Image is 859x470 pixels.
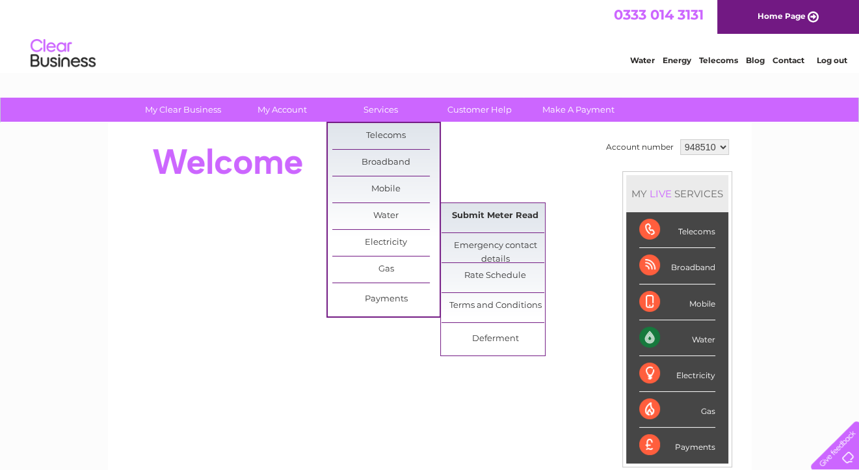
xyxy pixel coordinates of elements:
[442,263,549,289] a: Rate Schedule
[746,55,765,65] a: Blog
[626,175,728,212] div: MY SERVICES
[816,55,847,65] a: Log out
[332,123,440,149] a: Telecoms
[639,428,715,463] div: Payments
[442,233,549,259] a: Emergency contact details
[332,256,440,283] a: Gas
[327,98,434,122] a: Services
[442,293,549,319] a: Terms and Conditions
[614,7,704,23] a: 0333 014 3131
[442,203,549,229] a: Submit Meter Read
[525,98,632,122] a: Make A Payment
[332,286,440,312] a: Payments
[442,326,549,352] a: Deferment
[639,284,715,320] div: Mobile
[332,150,440,176] a: Broadband
[663,55,691,65] a: Energy
[123,7,737,63] div: Clear Business is a trading name of Verastar Limited (registered in [GEOGRAPHIC_DATA] No. 3667643...
[630,55,655,65] a: Water
[228,98,336,122] a: My Account
[647,187,674,200] div: LIVE
[332,230,440,256] a: Electricity
[332,176,440,202] a: Mobile
[699,55,738,65] a: Telecoms
[129,98,237,122] a: My Clear Business
[603,136,677,158] td: Account number
[639,320,715,356] div: Water
[332,203,440,229] a: Water
[639,356,715,392] div: Electricity
[639,212,715,248] div: Telecoms
[639,392,715,428] div: Gas
[773,55,804,65] a: Contact
[30,34,96,74] img: logo.png
[639,248,715,284] div: Broadband
[426,98,533,122] a: Customer Help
